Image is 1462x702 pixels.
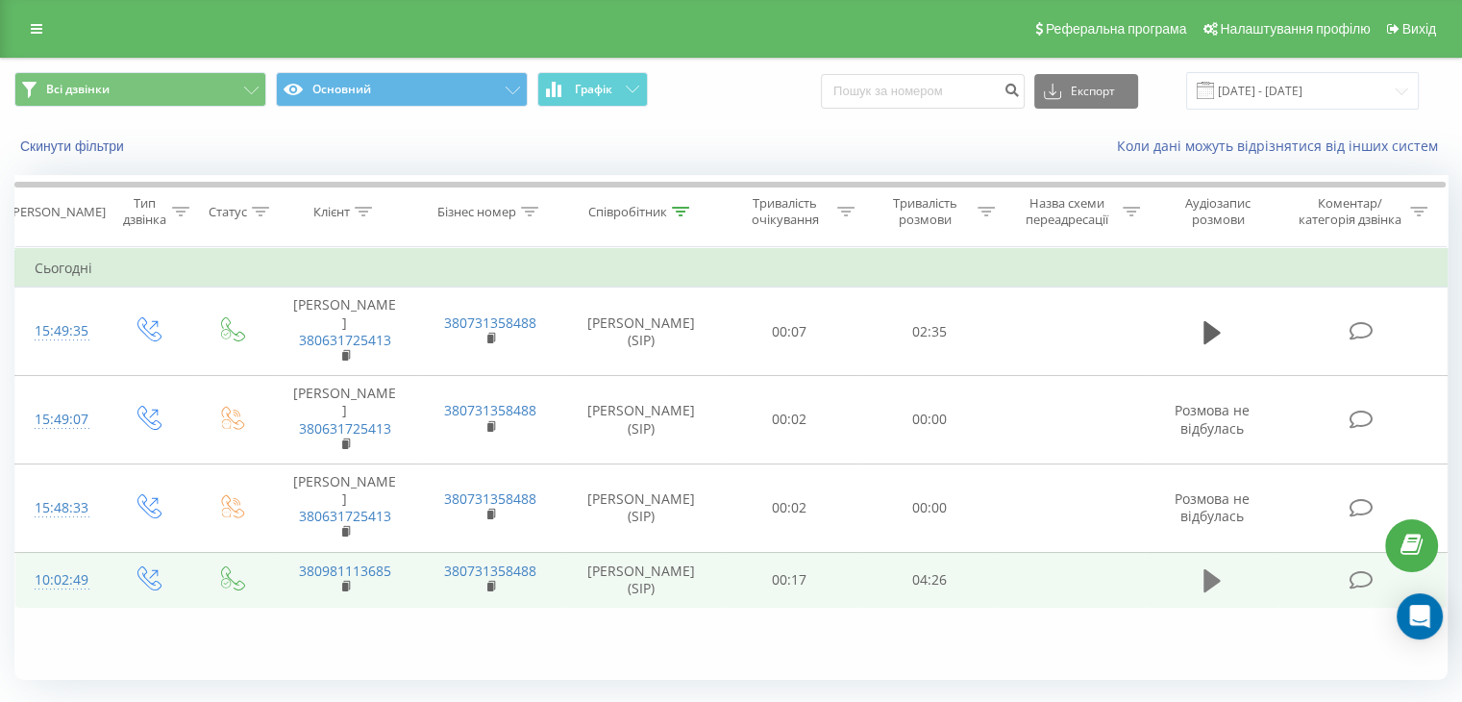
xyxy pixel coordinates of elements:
[1046,21,1187,37] span: Реферальна програма
[444,562,536,580] a: 380731358488
[35,489,86,527] div: 15:48:33
[1175,489,1250,525] span: Розмова не відбулась
[737,195,833,228] div: Тривалість очікування
[1034,74,1138,109] button: Експорт
[444,401,536,419] a: 380731358488
[1162,195,1275,228] div: Аудіозапис розмови
[1220,21,1370,37] span: Налаштування профілю
[35,401,86,439] div: 15:49:07
[563,288,720,376] td: [PERSON_NAME] (SIP)
[563,552,720,608] td: [PERSON_NAME] (SIP)
[444,313,536,332] a: 380731358488
[35,313,86,350] div: 15:49:35
[563,464,720,552] td: [PERSON_NAME] (SIP)
[720,288,859,376] td: 00:07
[1175,401,1250,437] span: Розмова не відбулась
[1397,593,1443,639] div: Open Intercom Messenger
[859,552,999,608] td: 04:26
[15,249,1448,288] td: Сьогодні
[588,204,667,220] div: Співробітник
[720,376,859,464] td: 00:02
[14,72,266,107] button: Всі дзвінки
[877,195,973,228] div: Тривалість розмови
[859,376,999,464] td: 00:00
[1017,195,1118,228] div: Назва схеми переадресації
[276,72,528,107] button: Основний
[720,552,859,608] td: 00:17
[299,419,391,438] a: 380631725413
[1293,195,1405,228] div: Коментар/категорія дзвінка
[821,74,1025,109] input: Пошук за номером
[209,204,247,220] div: Статус
[299,507,391,525] a: 380631725413
[46,82,110,97] span: Всі дзвінки
[720,464,859,552] td: 00:02
[563,376,720,464] td: [PERSON_NAME] (SIP)
[537,72,648,107] button: Графік
[35,562,86,599] div: 10:02:49
[14,138,134,155] button: Скинути фільтри
[121,195,166,228] div: Тип дзвінка
[313,204,350,220] div: Клієнт
[272,464,417,552] td: [PERSON_NAME]
[272,288,417,376] td: [PERSON_NAME]
[272,376,417,464] td: [PERSON_NAME]
[299,562,391,580] a: 380981113685
[1117,137,1448,155] a: Коли дані можуть відрізнятися вiд інших систем
[575,83,612,96] span: Графік
[9,204,106,220] div: [PERSON_NAME]
[437,204,516,220] div: Бізнес номер
[859,464,999,552] td: 00:00
[1402,21,1436,37] span: Вихід
[859,288,999,376] td: 02:35
[444,489,536,508] a: 380731358488
[299,331,391,349] a: 380631725413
